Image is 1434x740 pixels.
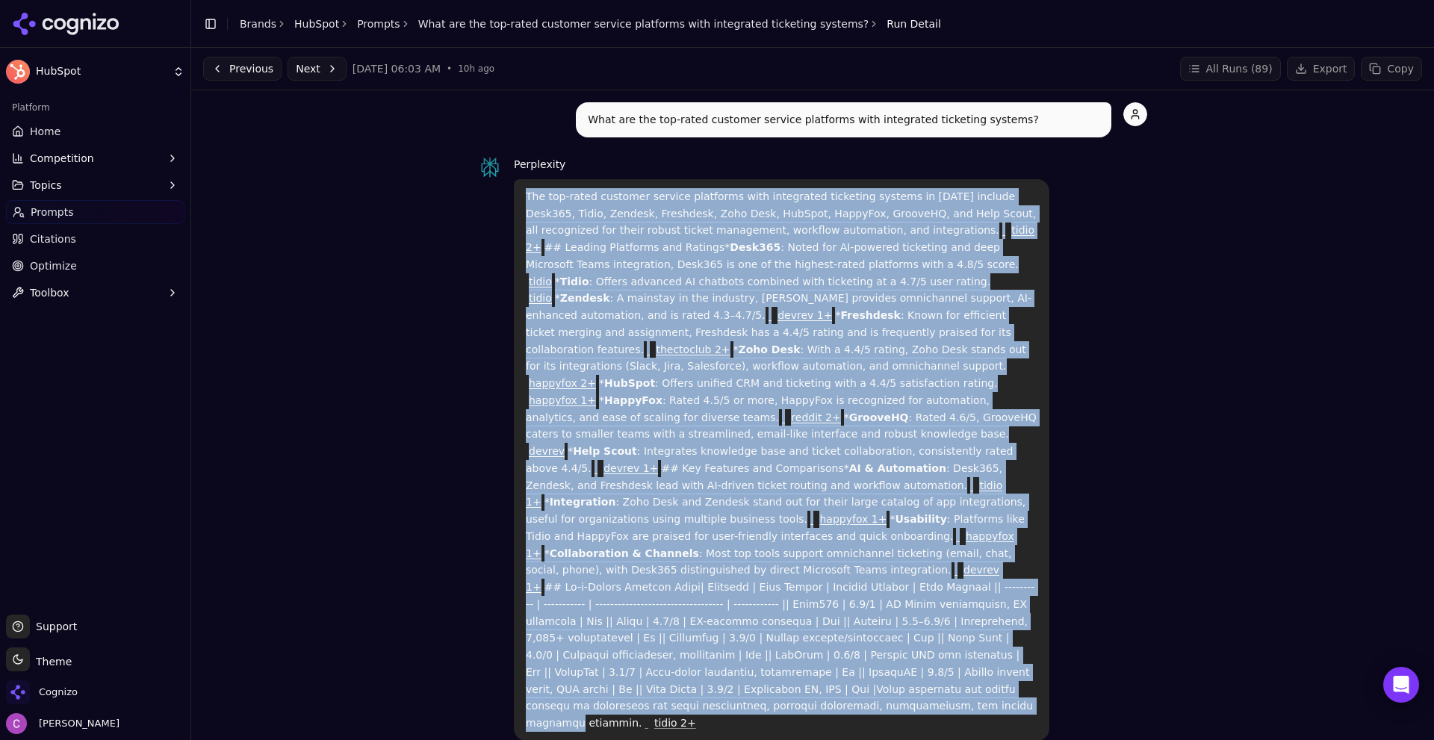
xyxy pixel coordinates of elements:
[30,124,60,139] span: Home
[30,178,62,193] span: Topics
[6,60,30,84] img: HubSpot
[819,513,887,525] a: happyfox 1+
[526,530,1014,559] a: happyfox 1+
[458,63,494,75] span: 10h ago
[6,680,78,704] button: Open organization switcher
[6,254,184,278] a: Optimize
[240,18,276,30] a: Brands
[418,16,869,31] a: What are the top-rated customer service platforms with integrated ticketing systems?
[777,309,832,321] a: devrev 1+
[30,656,72,668] span: Theme
[895,513,946,525] strong: Usability
[654,717,696,729] a: tidio 2+
[560,276,589,287] strong: Tidio
[1180,57,1281,81] button: All Runs (89)
[573,445,637,457] strong: Help Scout
[1361,57,1422,81] button: Copy
[30,258,77,273] span: Optimize
[529,377,596,389] a: happyfox 2+
[31,205,74,220] span: Prompts
[603,462,658,474] a: devrev 1+
[849,462,946,474] strong: AI & Automation
[6,96,184,119] div: Platform
[588,111,1099,128] p: What are the top-rated customer service platforms with integrated ticketing systems?
[294,16,339,31] a: HubSpot
[550,496,616,508] strong: Integration
[6,713,27,734] img: Chris Abouraad
[6,713,119,734] button: Open user button
[30,285,69,300] span: Toolbox
[604,394,662,406] strong: HappyFox
[203,57,282,81] button: Previous
[604,377,655,389] strong: HubSpot
[6,200,184,224] a: Prompts
[6,680,30,704] img: Cognizo
[30,151,94,166] span: Competition
[526,188,1037,732] p: The top-rated customer service platforms with integrated ticketing systems in [DATE] include Desk...
[529,394,596,406] a: happyfox 1+
[739,343,801,355] strong: Zoho Desk
[6,227,184,251] a: Citations
[529,276,552,287] a: tidio
[240,16,941,31] nav: breadcrumb
[849,411,909,423] strong: GrooveHQ
[840,309,901,321] strong: Freshdesk
[529,292,552,304] a: tidio
[6,281,184,305] button: Toolbox
[529,445,565,457] a: devrev
[514,158,565,170] span: Perplexity
[353,61,441,76] span: [DATE] 06:03 AM
[1383,667,1419,703] div: Open Intercom Messenger
[887,16,941,31] span: Run Detail
[730,241,780,253] strong: Desk365
[36,65,167,78] span: HubSpot
[447,63,452,75] span: •
[6,119,184,143] a: Home
[39,685,78,699] span: Cognizo
[656,343,730,355] a: thectoclub 2+
[288,57,347,81] button: Next
[550,547,699,559] strong: Collaboration & Channels
[6,146,184,170] button: Competition
[30,231,76,246] span: Citations
[357,16,400,31] a: Prompts
[1287,57,1356,81] button: Export
[560,292,610,304] strong: Zendesk
[791,411,840,423] a: reddit 2+
[6,173,184,197] button: Topics
[30,619,77,634] span: Support
[33,717,119,730] span: [PERSON_NAME]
